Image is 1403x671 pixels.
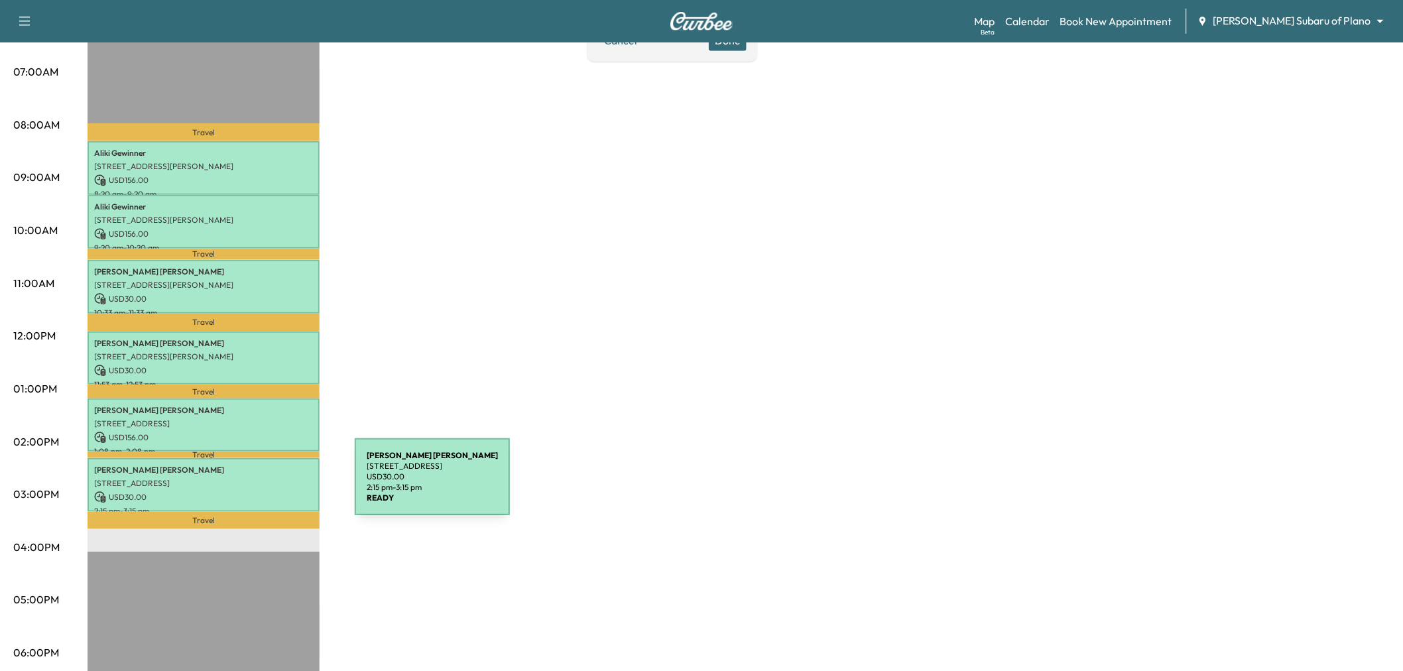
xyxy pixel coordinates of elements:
[94,161,313,172] p: [STREET_ADDRESS][PERSON_NAME]
[94,148,313,158] p: Aliki Gewinner
[13,644,59,660] p: 06:00PM
[1005,13,1050,29] a: Calendar
[94,267,313,277] p: [PERSON_NAME] [PERSON_NAME]
[94,446,313,457] p: 1:08 pm - 2:08 pm
[94,338,313,349] p: [PERSON_NAME] [PERSON_NAME]
[94,405,313,416] p: [PERSON_NAME] [PERSON_NAME]
[94,432,313,444] p: USD 156.00
[94,506,313,517] p: 2:15 pm - 3:15 pm
[94,465,313,475] p: [PERSON_NAME] [PERSON_NAME]
[94,379,313,390] p: 11:53 am - 12:53 pm
[1060,13,1172,29] a: Book New Appointment
[88,385,320,398] p: Travel
[94,308,313,318] p: 10:33 am - 11:33 am
[670,12,733,30] img: Curbee Logo
[13,117,60,133] p: 08:00AM
[94,243,313,253] p: 9:20 am - 10:20 am
[94,418,313,429] p: [STREET_ADDRESS]
[94,478,313,489] p: [STREET_ADDRESS]
[981,27,995,37] div: Beta
[13,169,60,185] p: 09:00AM
[88,452,320,457] p: Travel
[13,64,58,80] p: 07:00AM
[94,202,313,212] p: Aliki Gewinner
[94,215,313,225] p: [STREET_ADDRESS][PERSON_NAME]
[13,434,59,450] p: 02:00PM
[94,174,313,186] p: USD 156.00
[13,486,59,502] p: 03:00PM
[13,539,60,555] p: 04:00PM
[13,222,58,238] p: 10:00AM
[13,381,57,396] p: 01:00PM
[974,13,995,29] a: MapBeta
[94,189,313,200] p: 8:20 am - 9:20 am
[13,275,54,291] p: 11:00AM
[94,491,313,503] p: USD 30.00
[94,228,313,240] p: USD 156.00
[94,351,313,362] p: [STREET_ADDRESS][PERSON_NAME]
[88,123,320,141] p: Travel
[1213,13,1371,29] span: [PERSON_NAME] Subaru of Plano
[598,29,643,50] button: Cancel
[88,512,320,530] p: Travel
[94,293,313,305] p: USD 30.00
[94,365,313,377] p: USD 30.00
[94,280,313,290] p: [STREET_ADDRESS][PERSON_NAME]
[88,314,320,332] p: Travel
[88,249,320,260] p: Travel
[13,328,56,343] p: 12:00PM
[709,29,747,50] button: Done
[13,591,59,607] p: 05:00PM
